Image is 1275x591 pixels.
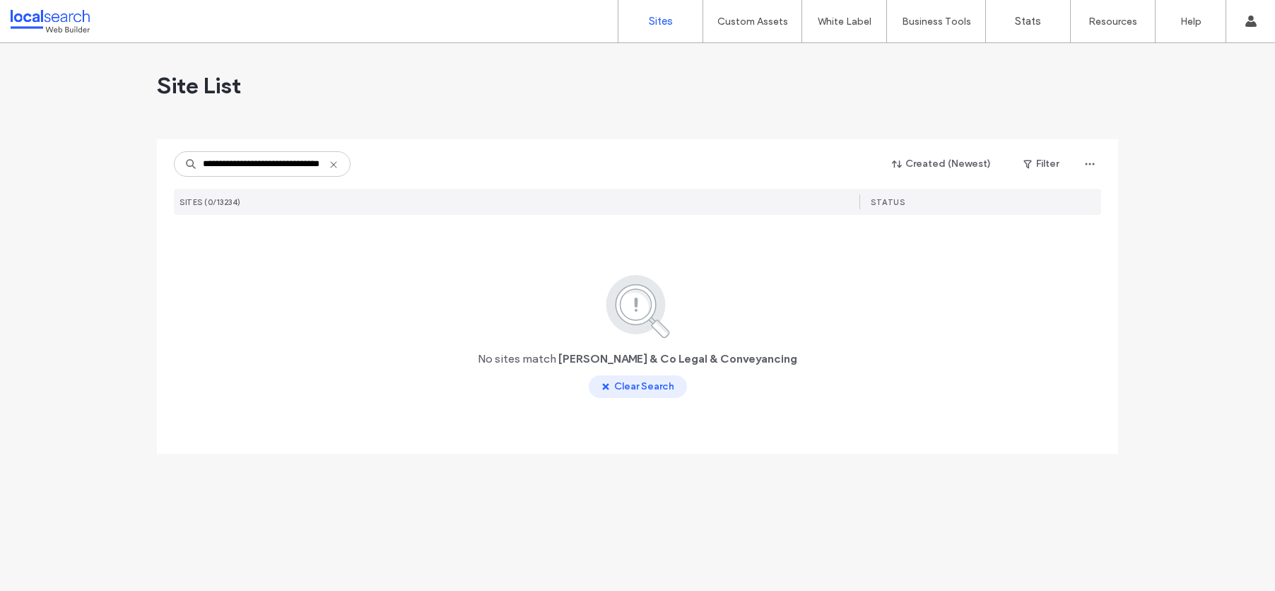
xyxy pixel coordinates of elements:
span: STATUS [871,197,905,207]
button: Clear Search [589,375,687,398]
label: Business Tools [902,16,971,28]
span: [PERSON_NAME] & Co Legal & Conveyancing [558,351,797,367]
img: tab_domain_overview_orange.svg [38,82,49,93]
button: Created (Newest) [880,153,1004,175]
div: v 4.0.24 [40,23,69,34]
span: SITES (0/13234) [180,197,241,207]
div: Keywords by Traffic [156,83,238,93]
span: Help [33,10,61,23]
img: search.svg [587,272,689,340]
label: Custom Assets [717,16,788,28]
span: Site List [157,71,241,100]
img: logo_orange.svg [23,23,34,34]
img: website_grey.svg [23,37,34,48]
label: Resources [1088,16,1137,28]
button: Filter [1009,153,1073,175]
label: Sites [649,15,673,28]
img: tab_keywords_by_traffic_grey.svg [141,82,152,93]
label: Stats [1015,15,1041,28]
label: White Label [818,16,871,28]
span: No sites match [478,351,556,367]
div: Domain Overview [54,83,127,93]
label: Help [1180,16,1201,28]
div: Domain: [DOMAIN_NAME] [37,37,155,48]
